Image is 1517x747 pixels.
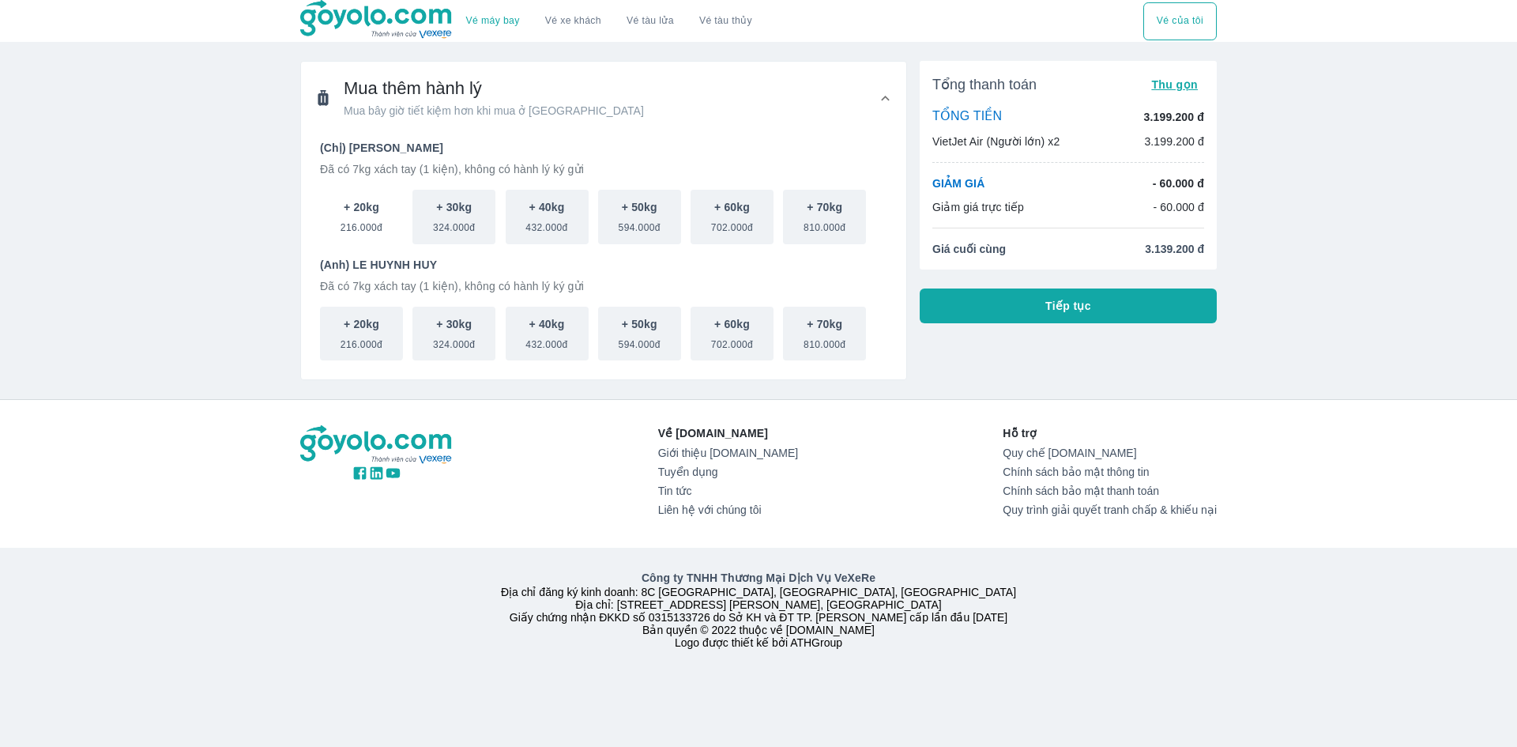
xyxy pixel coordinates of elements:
p: Đã có 7kg xách tay (1 kiện), không có hành lý ký gửi [320,278,887,294]
span: 3.139.200 đ [1145,241,1204,257]
p: (Chị) [PERSON_NAME] [320,140,887,156]
span: Mua bây giờ tiết kiệm hơn khi mua ở [GEOGRAPHIC_DATA] [344,103,644,119]
p: VietJet Air (Người lớn) x2 [932,134,1060,149]
span: 432.000đ [525,332,567,351]
p: + 70kg [807,316,842,332]
button: + 70kg810.000đ [783,307,866,361]
p: + 60kg [714,199,750,215]
div: Mua thêm hành lýMua bây giờ tiết kiệm hơn khi mua ở [GEOGRAPHIC_DATA] [301,62,906,134]
a: Vé xe khách [545,15,601,27]
p: Hỗ trợ [1003,425,1217,441]
p: Công ty TNHH Thương Mại Dịch Vụ VeXeRe [303,570,1214,586]
a: Chính sách bảo mật thông tin [1003,466,1217,478]
span: 810.000đ [804,332,845,351]
button: + 40kg432.000đ [506,307,589,361]
span: 702.000đ [711,215,753,234]
a: Tin tức [658,485,798,497]
button: Vé của tôi [1143,2,1217,40]
button: + 50kg594.000đ [598,307,681,361]
button: + 20kg216.000đ [320,307,403,361]
span: 594.000đ [619,215,661,234]
span: 216.000đ [341,332,382,351]
p: + 40kg [529,199,565,215]
a: Vé tàu lửa [614,2,687,40]
button: + 60kg702.000đ [691,190,774,244]
a: Chính sách bảo mật thanh toán [1003,485,1217,497]
button: Thu gọn [1145,74,1204,96]
p: 3.199.200 đ [1144,134,1204,149]
a: Quy trình giải quyết tranh chấp & khiếu nại [1003,504,1217,516]
button: + 30kg324.000đ [412,307,495,361]
span: 432.000đ [525,215,567,234]
div: scrollable baggage options [320,190,887,244]
p: Về [DOMAIN_NAME] [658,425,798,441]
p: + 70kg [807,199,842,215]
a: Liên hệ với chúng tôi [658,504,798,516]
div: choose transportation mode [454,2,765,40]
span: 594.000đ [619,332,661,351]
div: Mua thêm hành lýMua bây giờ tiết kiệm hơn khi mua ở [GEOGRAPHIC_DATA] [301,134,906,379]
div: choose transportation mode [1143,2,1217,40]
button: Tiếp tục [920,289,1217,323]
p: GIẢM GIÁ [932,175,984,191]
p: + 20kg [344,199,379,215]
span: Tổng thanh toán [932,75,1037,94]
div: scrollable baggage options [320,307,887,361]
a: Tuyển dụng [658,466,798,478]
span: 810.000đ [804,215,845,234]
button: + 40kg432.000đ [506,190,589,244]
a: Giới thiệu [DOMAIN_NAME] [658,447,798,459]
span: Thu gọn [1151,78,1198,91]
span: Mua thêm hành lý [344,77,644,100]
a: Vé máy bay [466,15,520,27]
p: + 20kg [344,316,379,332]
p: 3.199.200 đ [1144,109,1204,125]
p: + 30kg [436,316,472,332]
button: + 60kg702.000đ [691,307,774,361]
p: + 30kg [436,199,472,215]
button: + 50kg594.000đ [598,190,681,244]
p: Đã có 7kg xách tay (1 kiện), không có hành lý ký gửi [320,161,887,177]
span: Giá cuối cùng [932,241,1006,257]
p: + 40kg [529,316,565,332]
p: + 50kg [622,316,657,332]
p: - 60.000 đ [1153,199,1204,215]
p: TỔNG TIỀN [932,108,1002,126]
button: Vé tàu thủy [687,2,765,40]
img: logo [300,425,454,465]
span: 324.000đ [433,332,475,351]
div: Địa chỉ đăng ký kinh doanh: 8C [GEOGRAPHIC_DATA], [GEOGRAPHIC_DATA], [GEOGRAPHIC_DATA] Địa chỉ: [... [291,570,1226,649]
p: + 60kg [714,316,750,332]
p: + 50kg [622,199,657,215]
button: + 30kg324.000đ [412,190,495,244]
p: - 60.000 đ [1153,175,1204,191]
p: (Anh) LE HUYNH HUY [320,257,887,273]
span: 216.000đ [341,215,382,234]
button: + 70kg810.000đ [783,190,866,244]
a: Quy chế [DOMAIN_NAME] [1003,447,1217,459]
span: Tiếp tục [1045,298,1091,314]
span: 702.000đ [711,332,753,351]
p: Giảm giá trực tiếp [932,199,1024,215]
span: 324.000đ [433,215,475,234]
button: + 20kg216.000đ [320,190,403,244]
